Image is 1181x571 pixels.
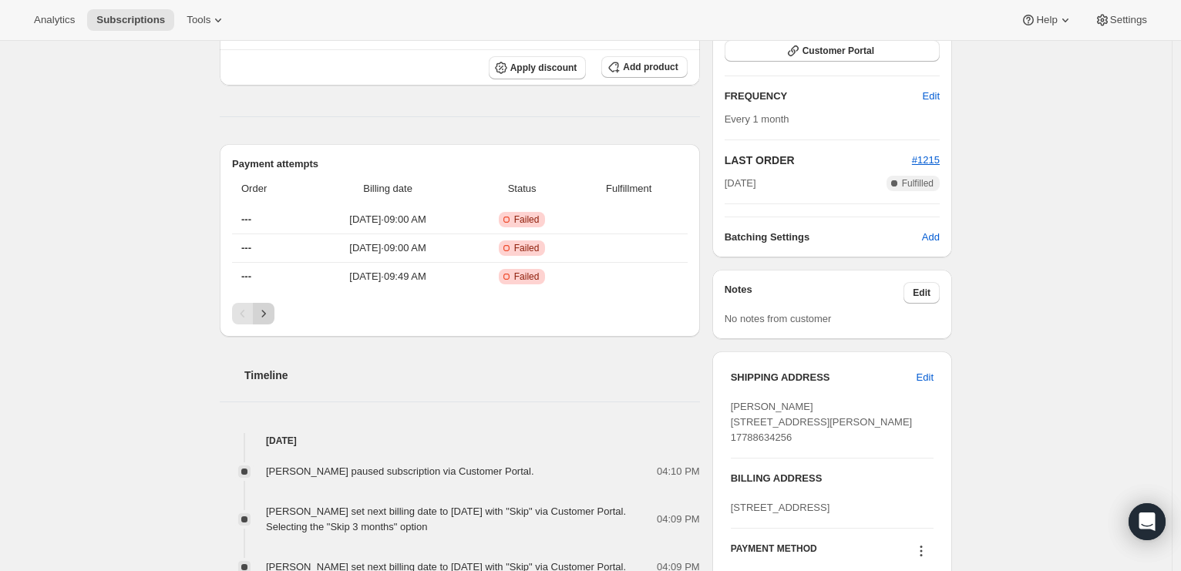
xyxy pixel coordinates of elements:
[232,303,688,324] nav: Pagination
[489,56,587,79] button: Apply discount
[657,464,700,479] span: 04:10 PM
[731,401,913,443] span: [PERSON_NAME] [STREET_ADDRESS][PERSON_NAME] 17788634256
[241,242,251,254] span: ---
[657,512,700,527] span: 04:09 PM
[1011,9,1082,31] button: Help
[514,270,540,283] span: Failed
[731,502,830,513] span: [STREET_ADDRESS]
[311,212,465,227] span: [DATE] · 09:00 AM
[187,14,210,26] span: Tools
[725,282,904,304] h3: Notes
[1110,14,1147,26] span: Settings
[253,303,274,324] button: Next
[34,14,75,26] span: Analytics
[913,287,930,299] span: Edit
[220,433,700,448] h4: [DATE]
[731,542,817,563] h3: PAYMENT METHOD
[902,177,934,190] span: Fulfilled
[1129,503,1166,540] div: Open Intercom Messenger
[177,9,235,31] button: Tools
[725,313,832,324] span: No notes from customer
[241,213,251,225] span: ---
[731,370,917,385] h3: SHIPPING ADDRESS
[311,181,465,196] span: Billing date
[266,506,626,532] span: [PERSON_NAME] set next billing date to [DATE] with "Skip" via Customer Portal. Selecting the "Ski...
[923,89,940,104] span: Edit
[725,230,922,245] h6: Batching Settings
[232,172,307,206] th: Order
[725,176,756,191] span: [DATE]
[510,62,577,74] span: Apply discount
[913,225,949,250] button: Add
[912,153,940,168] button: #1215
[917,370,934,385] span: Edit
[266,465,534,477] span: [PERSON_NAME] paused subscription via Customer Portal.
[802,45,874,57] span: Customer Portal
[725,89,923,104] h2: FREQUENCY
[311,269,465,284] span: [DATE] · 09:49 AM
[514,213,540,226] span: Failed
[25,9,84,31] button: Analytics
[232,156,688,172] h2: Payment attempts
[473,181,570,196] span: Status
[725,153,912,168] h2: LAST ORDER
[725,40,940,62] button: Customer Portal
[580,181,678,196] span: Fulfillment
[87,9,174,31] button: Subscriptions
[922,230,940,245] span: Add
[907,365,943,390] button: Edit
[731,471,934,486] h3: BILLING ADDRESS
[244,368,700,383] h2: Timeline
[725,113,789,125] span: Every 1 month
[1036,14,1057,26] span: Help
[912,154,940,166] a: #1215
[1085,9,1156,31] button: Settings
[903,282,940,304] button: Edit
[514,242,540,254] span: Failed
[914,84,949,109] button: Edit
[601,56,687,78] button: Add product
[241,270,251,282] span: ---
[623,61,678,73] span: Add product
[96,14,165,26] span: Subscriptions
[311,240,465,256] span: [DATE] · 09:00 AM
